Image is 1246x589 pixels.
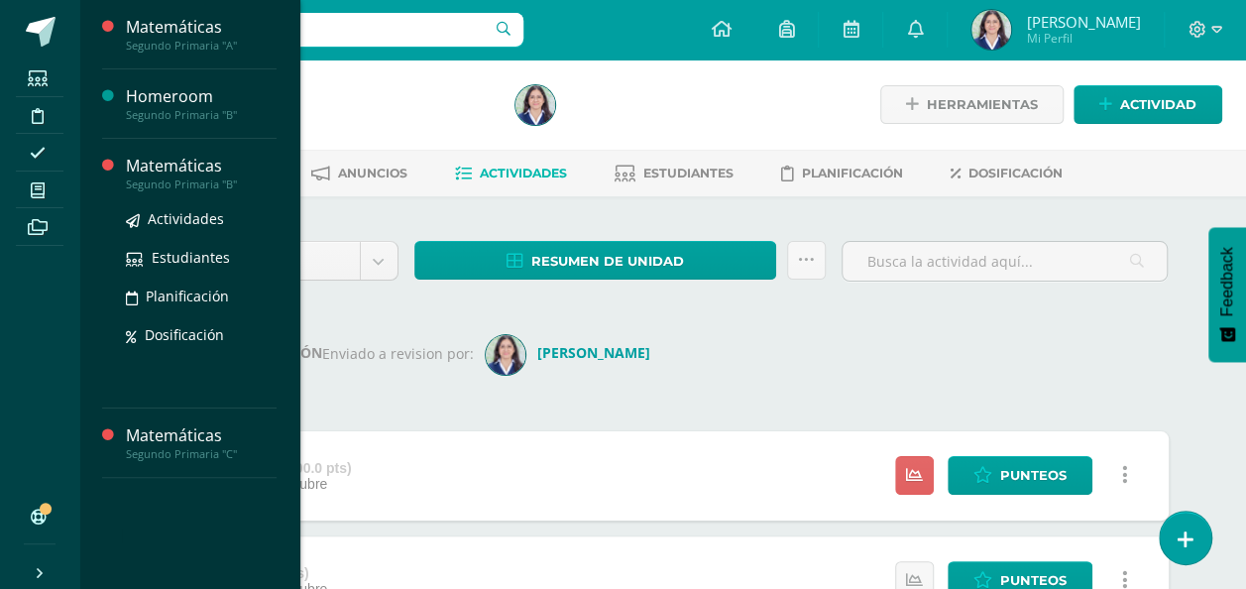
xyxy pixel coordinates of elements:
div: Homeroom [126,85,277,108]
a: Dosificación [126,323,277,346]
img: dc35d0452ec0e00f80141029f8f81c2a.png [515,85,555,125]
span: Resumen de unidad [531,243,684,280]
span: Anuncios [338,166,407,180]
a: MatemáticasSegundo Primaria "C" [126,424,277,461]
a: Resumen de unidad [414,241,777,280]
a: HomeroomSegundo Primaria "B" [126,85,277,122]
span: Actividades [480,166,567,180]
input: Busca un usuario... [92,13,523,47]
a: Anuncios [311,158,407,189]
div: Segundo Primaria "A" [126,39,277,53]
span: Herramientas [927,86,1038,123]
a: Herramientas [880,85,1064,124]
img: dc35d0452ec0e00f80141029f8f81c2a.png [971,10,1011,50]
a: Dosificación [951,158,1063,189]
div: Segundo Primaria "B" [126,177,277,191]
span: Punteos [1000,457,1067,494]
span: Mi Perfil [1026,30,1140,47]
button: Feedback - Mostrar encuesta [1208,227,1246,362]
span: Planificación [146,287,229,305]
div: Segundo Primaria "C" [126,447,277,461]
a: Estudiantes [615,158,734,189]
strong: (100.0 pts) [283,460,351,476]
span: Estudiantes [152,248,230,267]
a: [PERSON_NAME] [486,343,658,362]
a: Actividad [1074,85,1222,124]
div: Matemáticas [126,424,277,447]
div: Segundo Primaria "B" [126,108,277,122]
div: Segundo Primaria 'A' [155,109,492,128]
span: [PERSON_NAME] [1026,12,1140,32]
a: Estudiantes [126,246,277,269]
div: Matemáticas [126,16,277,39]
span: Dosificación [968,166,1063,180]
div: Matemáticas [126,155,277,177]
strong: [PERSON_NAME] [537,343,650,362]
img: 5d77d8ce6d65261a4d6a89ca6cf0b891.png [486,335,525,375]
a: Planificación [781,158,903,189]
span: Dosificación [145,325,224,344]
span: Actividades [148,209,224,228]
a: Actividades [455,158,567,189]
a: Actividades [126,207,277,230]
a: MatemáticasSegundo Primaria "B" [126,155,277,191]
span: Enviado a revision por: [322,343,474,362]
a: Planificación [126,285,277,307]
span: Planificación [802,166,903,180]
span: Actividad [1120,86,1196,123]
a: MatemáticasSegundo Primaria "A" [126,16,277,53]
h1: Matemáticas [155,81,492,109]
input: Busca la actividad aquí... [843,242,1167,281]
span: Estudiantes [643,166,734,180]
a: Punteos [948,456,1092,495]
span: Feedback [1218,247,1236,316]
